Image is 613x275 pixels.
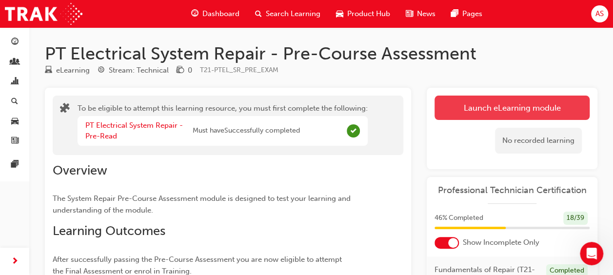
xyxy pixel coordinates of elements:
[45,66,52,75] span: learningResourceType_ELEARNING-icon
[177,64,192,77] div: Price
[255,8,262,20] span: search-icon
[193,125,300,137] span: Must have Successfully completed
[580,242,603,265] iframe: Intercom live chat
[247,4,328,24] a: search-iconSearch Learning
[200,66,278,74] span: Learning resource code
[462,8,482,20] span: Pages
[417,8,435,20] span: News
[53,163,107,178] span: Overview
[98,64,169,77] div: Stream
[188,65,192,76] div: 0
[5,3,82,25] img: Trak
[463,237,539,248] span: Show Incomplete Only
[11,160,19,169] span: pages-icon
[336,8,343,20] span: car-icon
[591,5,608,22] button: AS
[11,137,19,146] span: news-icon
[45,64,90,77] div: Type
[78,103,368,148] div: To be eligible to attempt this learning resource, you must first complete the following:
[11,38,19,47] span: guage-icon
[435,96,590,120] button: Launch eLearning module
[11,78,19,86] span: chart-icon
[347,124,360,137] span: Complete
[191,8,198,20] span: guage-icon
[266,8,320,20] span: Search Learning
[85,121,183,141] a: PT Electrical System Repair - Pre-Read
[435,185,590,196] a: Professional Technician Certification
[406,8,413,20] span: news-icon
[53,223,165,238] span: Learning Outcomes
[60,104,70,115] span: puzzle-icon
[443,4,490,24] a: pages-iconPages
[11,58,19,67] span: people-icon
[595,8,604,20] span: AS
[45,43,597,64] h1: PT Electrical System Repair - Pre-Course Assessment
[398,4,443,24] a: news-iconNews
[177,66,184,75] span: money-icon
[56,65,90,76] div: eLearning
[347,8,390,20] span: Product Hub
[11,255,19,268] span: next-icon
[98,66,105,75] span: target-icon
[495,128,582,154] div: No recorded learning
[328,4,398,24] a: car-iconProduct Hub
[183,4,247,24] a: guage-iconDashboard
[435,213,483,224] span: 46 % Completed
[11,117,19,126] span: car-icon
[563,212,588,225] div: 18 / 39
[451,8,458,20] span: pages-icon
[109,65,169,76] div: Stream: Technical
[53,194,353,215] span: The System Repair Pre-Course Assessment module is designed to test your learning and understandin...
[202,8,239,20] span: Dashboard
[11,98,18,106] span: search-icon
